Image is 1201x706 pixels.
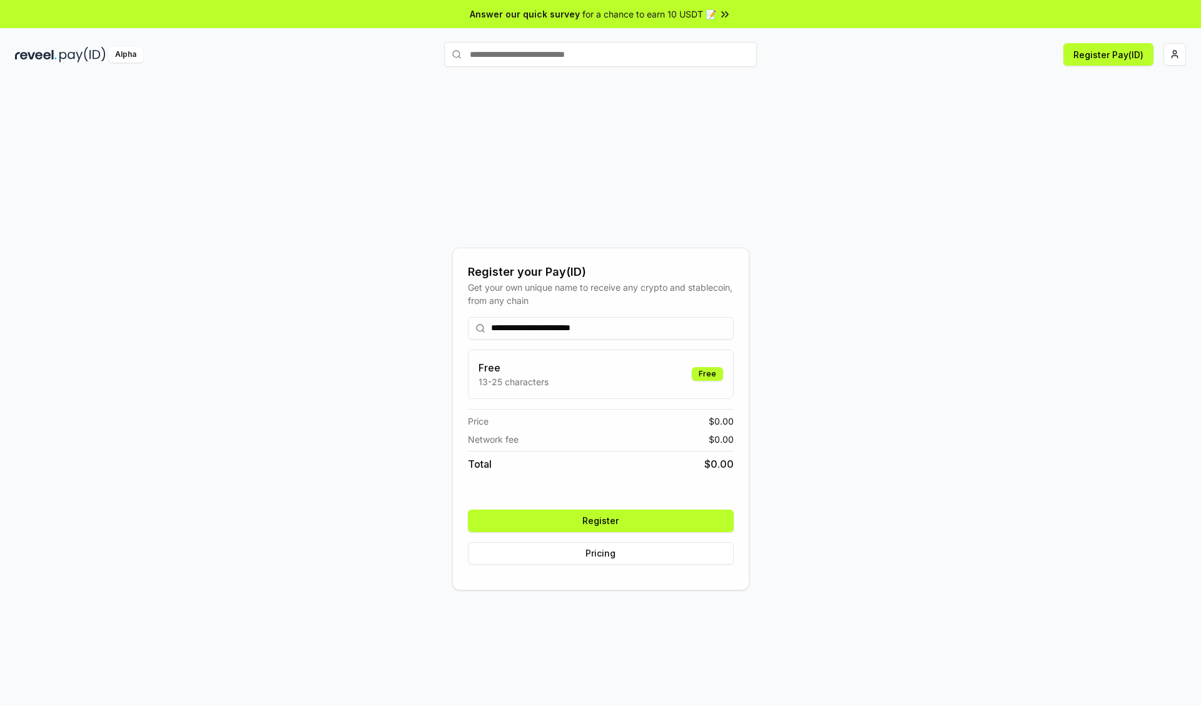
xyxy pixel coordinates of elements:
[468,263,734,281] div: Register your Pay(ID)
[468,456,492,472] span: Total
[470,8,580,21] span: Answer our quick survey
[479,360,549,375] h3: Free
[709,415,734,428] span: $ 0.00
[479,375,549,388] p: 13-25 characters
[1063,43,1153,66] button: Register Pay(ID)
[468,510,734,532] button: Register
[468,542,734,565] button: Pricing
[108,47,143,63] div: Alpha
[15,47,57,63] img: reveel_dark
[59,47,106,63] img: pay_id
[582,8,716,21] span: for a chance to earn 10 USDT 📝
[468,281,734,307] div: Get your own unique name to receive any crypto and stablecoin, from any chain
[704,456,734,472] span: $ 0.00
[468,433,519,446] span: Network fee
[709,433,734,446] span: $ 0.00
[468,415,489,428] span: Price
[692,367,723,381] div: Free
